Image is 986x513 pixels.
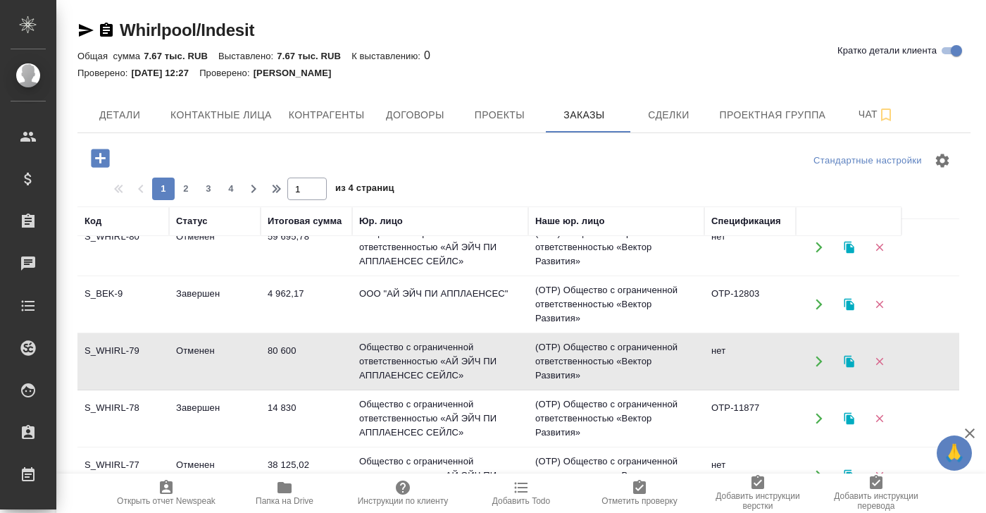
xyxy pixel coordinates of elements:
[77,337,169,386] td: S_WHIRL-79
[704,223,796,272] td: нет
[169,394,261,443] td: Завершен
[817,474,935,513] button: Добавить инструкции перевода
[261,280,352,329] td: 4 962,17
[120,20,254,39] a: Whirlpool/Indesit
[810,150,925,172] div: split button
[865,290,894,319] button: Удалить
[550,106,618,124] span: Заказы
[704,337,796,386] td: нет
[225,474,344,513] button: Папка на Drive
[865,462,894,490] button: Удалить
[528,333,704,390] td: (OTP) Общество с ограниченной ответственностью «Вектор Развития»
[132,68,200,78] p: [DATE] 12:27
[261,394,352,443] td: 14 830
[335,180,394,200] span: из 4 страниц
[277,51,351,61] p: 7.67 тыс. RUB
[170,106,272,124] span: Контактные лица
[466,106,533,124] span: Проекты
[704,280,796,329] td: OTP-12803
[835,233,863,262] button: Клонировать
[289,106,365,124] span: Контрагенты
[711,214,781,228] div: Спецификация
[176,214,208,228] div: Статус
[85,214,101,228] div: Код
[492,496,550,506] span: Добавить Todo
[804,404,833,433] button: Открыть
[77,280,169,329] td: S_BEK-9
[865,404,894,433] button: Удалить
[707,491,809,511] span: Добавить инструкции верстки
[842,106,910,123] span: Чат
[175,178,197,200] button: 2
[865,233,894,262] button: Удалить
[352,447,528,504] td: Общество с ограниченной ответственностью «АЙ ЭЙЧ ПИ АППЛАЕНСЕС СЕЙЛС»
[699,474,817,513] button: Добавить инструкции верстки
[528,276,704,333] td: (OTP) Общество с ограниченной ответственностью «Вектор Развития»
[220,182,242,196] span: 4
[261,337,352,386] td: 80 600
[804,290,833,319] button: Открыть
[86,106,154,124] span: Детали
[937,435,972,471] button: 🙏
[462,474,580,513] button: Добавить Todo
[535,214,605,228] div: Наше юр. лицо
[865,347,894,376] button: Удалить
[169,280,261,329] td: Завершен
[352,390,528,447] td: Общество с ограниченной ответственностью «АЙ ЭЙЧ ПИ АППЛАЕНСЕС СЕЙЛС»
[719,106,825,124] span: Проектная группа
[169,337,261,386] td: Отменен
[77,47,971,64] div: 0
[878,106,894,123] svg: Подписаться
[81,144,120,173] button: Добавить проект
[359,214,403,228] div: Юр. лицо
[175,182,197,196] span: 2
[352,219,528,276] td: Общество с ограниченной ответственностью «АЙ ЭЙЧ ПИ АППЛАЕНСЕС СЕЙЛС»
[381,106,449,124] span: Договоры
[835,290,863,319] button: Клонировать
[804,233,833,262] button: Открыть
[351,51,424,61] p: К выставлению:
[77,394,169,443] td: S_WHIRL-78
[256,496,313,506] span: Папка на Drive
[804,347,833,376] button: Открыть
[704,394,796,443] td: OTP-11877
[254,68,342,78] p: [PERSON_NAME]
[144,51,218,61] p: 7.67 тыс. RUB
[635,106,702,124] span: Сделки
[344,474,462,513] button: Инструкции по клиенту
[197,182,220,196] span: 3
[107,474,225,513] button: Открыть отчет Newspeak
[835,462,863,490] button: Клонировать
[528,390,704,447] td: (OTP) Общество с ограниченной ответственностью «Вектор Развития»
[199,68,254,78] p: Проверено:
[77,451,169,500] td: S_WHIRL-77
[117,496,216,506] span: Открыть отчет Newspeak
[580,474,699,513] button: Отметить проверку
[352,333,528,390] td: Общество с ограниченной ответственностью «АЙ ЭЙЧ ПИ АППЛАЕНСЕС СЕЙЛС»
[825,491,927,511] span: Добавить инструкции перевода
[220,178,242,200] button: 4
[835,347,863,376] button: Клонировать
[925,144,959,178] span: Настроить таблицу
[169,223,261,272] td: Отменен
[528,447,704,504] td: (OTP) Общество с ограниченной ответственностью «Вектор Развития»
[98,22,115,39] button: Скопировать ссылку
[835,404,863,433] button: Клонировать
[261,223,352,272] td: 59 695,78
[704,451,796,500] td: нет
[77,68,132,78] p: Проверено:
[218,51,277,61] p: Выставлено:
[268,214,342,228] div: Итоговая сумма
[77,22,94,39] button: Скопировать ссылку для ЯМессенджера
[77,223,169,272] td: S_WHIRL-80
[528,219,704,276] td: (OTP) Общество с ограниченной ответственностью «Вектор Развития»
[169,451,261,500] td: Отменен
[804,462,833,490] button: Открыть
[601,496,677,506] span: Отметить проверку
[77,51,144,61] p: Общая сумма
[942,438,966,468] span: 🙏
[261,451,352,500] td: 38 125,02
[358,496,449,506] span: Инструкции по клиенту
[352,280,528,329] td: ООО "АЙ ЭЙЧ ПИ АППЛАЕНСЕС"
[837,44,937,58] span: Кратко детали клиента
